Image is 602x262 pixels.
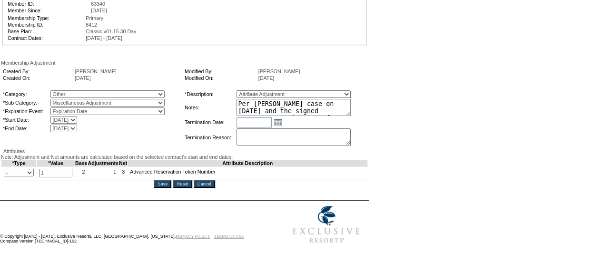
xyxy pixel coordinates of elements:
td: 1 [88,166,119,180]
td: Base Plan: [8,29,85,34]
span: [DATE] [75,75,91,81]
td: 2 [75,166,88,180]
td: Contract Dates: [8,35,85,41]
textarea: Per [PERSON_NAME] case on [DATE] and the signed agreement, moving 1 AR from 24-26' to the 26-27' ... [237,99,351,116]
td: Created By: [3,68,74,74]
td: Attribute Description [128,160,368,166]
span: [PERSON_NAME] [75,68,117,74]
td: Termination Date: [185,117,236,127]
td: Net [119,160,128,166]
td: *Sub Category: [3,99,49,107]
td: Modified By: [185,68,257,74]
img: Exclusive Resorts [284,201,369,248]
span: Classic v01.15 30 Day [86,29,136,34]
span: [DATE] [258,75,275,81]
td: *Value [37,160,75,166]
td: Membership ID: [8,22,85,28]
td: Adjustments [88,160,119,166]
td: 3 [119,166,128,180]
td: Created On: [3,75,74,81]
div: Attributes [1,148,368,154]
td: Advanced Reservation Token Number [128,166,368,180]
td: Notes: [185,99,236,116]
td: Termination Reason: [185,128,236,146]
span: Primary [86,15,103,21]
span: [DATE] - [DATE] [86,35,122,41]
input: Save [154,180,171,188]
div: Note: Adjustment and Net amounts are calculated based on the selected contract's start and end da... [1,154,368,160]
a: Open the calendar popup. [273,117,283,127]
td: Modified On: [185,75,257,81]
span: 8412 [86,22,97,28]
div: Membership Adjustment [1,60,368,66]
span: [PERSON_NAME] [258,68,300,74]
td: *Start Date: [3,116,49,124]
input: Cancel [194,180,215,188]
td: Member ID: [8,1,90,7]
td: Membership Type: [8,15,85,21]
td: *Type [1,160,37,166]
a: TERMS OF USE [214,234,244,239]
td: *Description: [185,90,236,98]
td: *Expiration Event: [3,107,49,115]
input: Reset [173,180,192,188]
span: [DATE] [91,8,107,13]
a: PRIVACY POLICY [176,234,210,239]
td: *Category: [3,90,49,98]
td: Base [75,160,88,166]
td: Member Since: [8,8,90,13]
td: *End Date: [3,125,49,132]
span: 63340 [91,1,105,7]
